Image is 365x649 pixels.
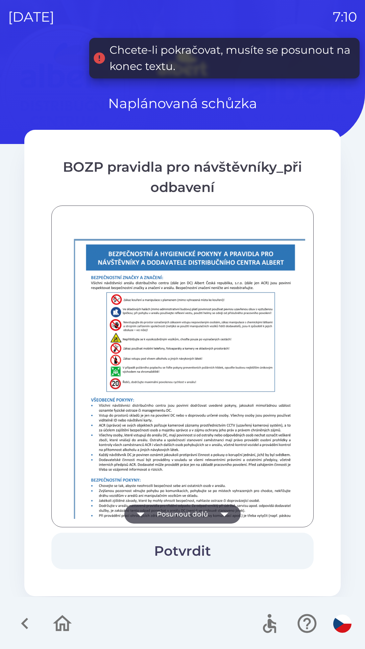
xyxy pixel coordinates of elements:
p: Naplánovaná schůzka [108,93,257,114]
img: L1gpa5zfQioBGF9uKmzFAIKAYWAQkAhoBBQCCgEFAIbEgGVIGzI26ouSiGgEFAIKAQUAgoBhYBCQCGwPgRUgrA+3NRZCgGFgE... [60,227,322,598]
div: Chcete-li pokračovat, musíte se posunout na konec textu. [109,42,353,74]
img: Logo [24,47,341,80]
p: [DATE] [8,7,54,27]
div: BOZP pravidla pro návštěvníky_při odbavení [51,157,314,197]
button: Potvrdit [51,533,314,569]
button: Posunout dolů [124,505,241,524]
p: 7:10 [333,7,357,27]
img: cs flag [333,615,351,633]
